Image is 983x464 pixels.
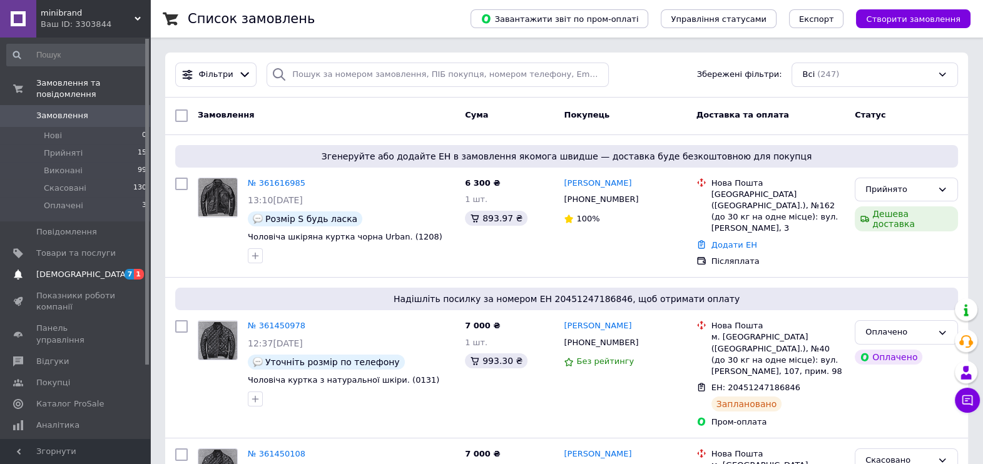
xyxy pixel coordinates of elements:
h1: Список замовлень [188,11,315,26]
span: Покупець [564,110,609,119]
div: [PHONE_NUMBER] [561,335,641,351]
a: № 361450108 [248,449,305,458]
span: Доставка та оплата [696,110,789,119]
a: Додати ЕН [711,240,757,250]
span: 3 [142,200,146,211]
div: м. [GEOGRAPHIC_DATA] ([GEOGRAPHIC_DATA].), №40 (до 30 кг на одне місце): вул. [PERSON_NAME], 107,... [711,331,845,377]
div: Нова Пошта [711,320,845,331]
a: Фото товару [198,320,238,360]
span: Покупці [36,377,70,388]
div: Нова Пошта [711,178,845,189]
span: Показники роботи компанії [36,290,116,313]
span: Скасовані [44,183,86,194]
span: 0 [142,130,146,141]
span: 7 000 ₴ [465,449,500,458]
span: Всі [802,69,815,81]
span: 13:10[DATE] [248,195,303,205]
span: Статус [855,110,886,119]
span: Замовлення [36,110,88,121]
a: Створити замовлення [843,14,970,23]
span: 100% [576,214,599,223]
span: ЕН: 20451247186846 [711,383,800,392]
div: Післяплата [711,256,845,267]
span: Завантажити звіт по пром-оплаті [481,13,638,24]
span: (247) [817,69,839,79]
span: 12:37[DATE] [248,338,303,348]
div: 893.97 ₴ [465,211,527,226]
span: Фільтри [199,69,233,81]
button: Створити замовлення [856,9,970,28]
button: Завантажити звіт по пром-оплаті [471,9,648,28]
span: 130 [133,183,146,194]
img: Фото товару [198,178,237,216]
button: Чат з покупцем [955,388,980,413]
a: [PERSON_NAME] [564,178,631,189]
a: № 361450978 [248,321,305,330]
img: :speech_balloon: [253,214,263,224]
a: Фото товару [198,178,238,218]
button: Управління статусами [661,9,777,28]
span: 7 000 ₴ [465,321,500,330]
img: Фото товару [198,321,237,360]
span: Товари та послуги [36,248,116,259]
span: 99 [138,165,146,176]
img: :speech_balloon: [253,357,263,367]
div: Прийнято [865,183,932,196]
span: Повідомлення [36,226,97,238]
span: 1 шт. [465,194,487,204]
span: Згенеруйте або додайте ЕН в замовлення якомога швидше — доставка буде безкоштовною для покупця [180,150,953,163]
span: 15 [138,148,146,159]
span: Розмір S будь ласка [265,214,357,224]
div: Оплачено [855,350,922,365]
a: Чоловіча шкіряна куртка чорна Urban. (1208) [248,232,442,241]
span: Уточніть розмір по телефону [265,357,400,367]
span: Збережені фільтри: [697,69,782,81]
span: Прийняті [44,148,83,159]
span: Без рейтингу [576,356,634,366]
span: minibrand [41,8,135,19]
span: [DEMOGRAPHIC_DATA] [36,269,129,280]
span: 6 300 ₴ [465,178,500,188]
span: Панель управління [36,323,116,345]
div: 993.30 ₴ [465,353,527,368]
input: Пошук за номером замовлення, ПІБ покупця, номером телефону, Email, номером накладної [267,63,609,87]
div: [GEOGRAPHIC_DATA] ([GEOGRAPHIC_DATA].), №162 (до 30 кг на одне місце): вул. [PERSON_NAME], 3 [711,189,845,235]
span: Оплачені [44,200,83,211]
div: Заплановано [711,396,782,411]
span: 1 шт. [465,338,487,347]
input: Пошук [6,44,148,66]
div: Пром-оплата [711,416,845,428]
span: Експорт [799,14,834,24]
span: Замовлення та повідомлення [36,78,150,100]
span: Замовлення [198,110,254,119]
span: 1 [134,269,144,280]
div: Дешева доставка [855,206,958,231]
span: Cума [465,110,488,119]
a: Чоловіча куртка з натуральної шкіри. (0131) [248,375,439,385]
button: Експорт [789,9,844,28]
span: Аналітика [36,420,79,431]
span: Управління статусами [671,14,767,24]
div: Нова Пошта [711,448,845,460]
span: Відгуки [36,356,69,367]
span: Каталог ProSale [36,398,104,410]
span: Виконані [44,165,83,176]
div: Оплачено [865,326,932,339]
div: [PHONE_NUMBER] [561,191,641,208]
a: [PERSON_NAME] [564,320,631,332]
span: Нові [44,130,62,141]
span: Надішліть посилку за номером ЕН 20451247186846, щоб отримати оплату [180,293,953,305]
a: [PERSON_NAME] [564,448,631,460]
a: № 361616985 [248,178,305,188]
span: Створити замовлення [866,14,960,24]
span: 7 [125,269,135,280]
div: Ваш ID: 3303844 [41,19,150,30]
